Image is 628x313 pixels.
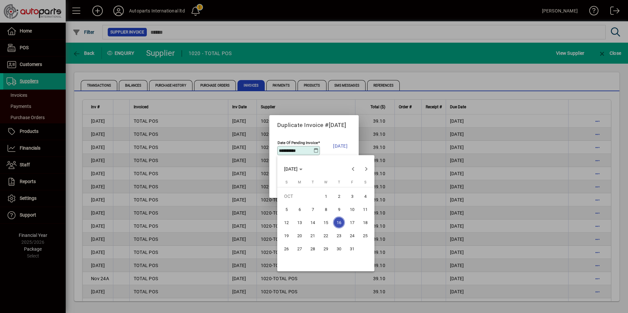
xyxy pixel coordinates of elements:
[333,217,345,228] span: 16
[312,180,314,184] span: T
[298,180,301,184] span: M
[332,203,346,216] button: Thu Oct 09 2025
[319,242,332,255] button: Wed Oct 29 2025
[359,190,371,202] span: 4
[294,243,305,255] span: 27
[294,203,305,215] span: 6
[351,180,353,184] span: F
[280,229,293,242] button: Sun Oct 19 2025
[364,180,367,184] span: S
[307,203,319,215] span: 7
[346,217,358,228] span: 17
[320,190,332,202] span: 1
[284,166,298,172] span: [DATE]
[359,229,372,242] button: Sat Oct 25 2025
[280,242,293,255] button: Sun Oct 26 2025
[293,229,306,242] button: Mon Oct 20 2025
[360,162,373,176] button: Next month
[359,190,372,203] button: Sat Oct 04 2025
[359,216,372,229] button: Sat Oct 18 2025
[359,203,372,216] button: Sat Oct 11 2025
[306,216,319,229] button: Tue Oct 14 2025
[346,216,359,229] button: Fri Oct 17 2025
[332,242,346,255] button: Thu Oct 30 2025
[346,229,359,242] button: Fri Oct 24 2025
[359,203,371,215] span: 11
[306,203,319,216] button: Tue Oct 07 2025
[320,230,332,241] span: 22
[324,180,327,184] span: W
[333,243,345,255] span: 30
[320,243,332,255] span: 29
[307,217,319,228] span: 14
[280,190,319,203] td: OCT
[319,190,332,203] button: Wed Oct 01 2025
[320,203,332,215] span: 8
[333,230,345,241] span: 23
[338,180,340,184] span: T
[332,216,346,229] button: Thu Oct 16 2025
[333,190,345,202] span: 2
[280,217,292,228] span: 12
[307,230,319,241] span: 21
[319,229,332,242] button: Wed Oct 22 2025
[280,203,292,215] span: 5
[307,243,319,255] span: 28
[306,229,319,242] button: Tue Oct 21 2025
[346,190,358,202] span: 3
[319,203,332,216] button: Wed Oct 08 2025
[346,243,358,255] span: 31
[346,242,359,255] button: Fri Oct 31 2025
[346,230,358,241] span: 24
[319,216,332,229] button: Wed Oct 15 2025
[306,242,319,255] button: Tue Oct 28 2025
[285,180,288,184] span: S
[280,230,292,241] span: 19
[346,190,359,203] button: Fri Oct 03 2025
[346,203,358,215] span: 10
[294,217,305,228] span: 13
[293,242,306,255] button: Mon Oct 27 2025
[293,216,306,229] button: Mon Oct 13 2025
[359,217,371,228] span: 18
[293,203,306,216] button: Mon Oct 06 2025
[281,163,305,175] button: Choose month and year
[332,190,346,203] button: Thu Oct 02 2025
[346,203,359,216] button: Fri Oct 10 2025
[280,203,293,216] button: Sun Oct 05 2025
[294,230,305,241] span: 20
[280,216,293,229] button: Sun Oct 12 2025
[359,230,371,241] span: 25
[332,229,346,242] button: Thu Oct 23 2025
[333,203,345,215] span: 9
[347,162,360,176] button: Previous month
[320,217,332,228] span: 15
[280,243,292,255] span: 26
